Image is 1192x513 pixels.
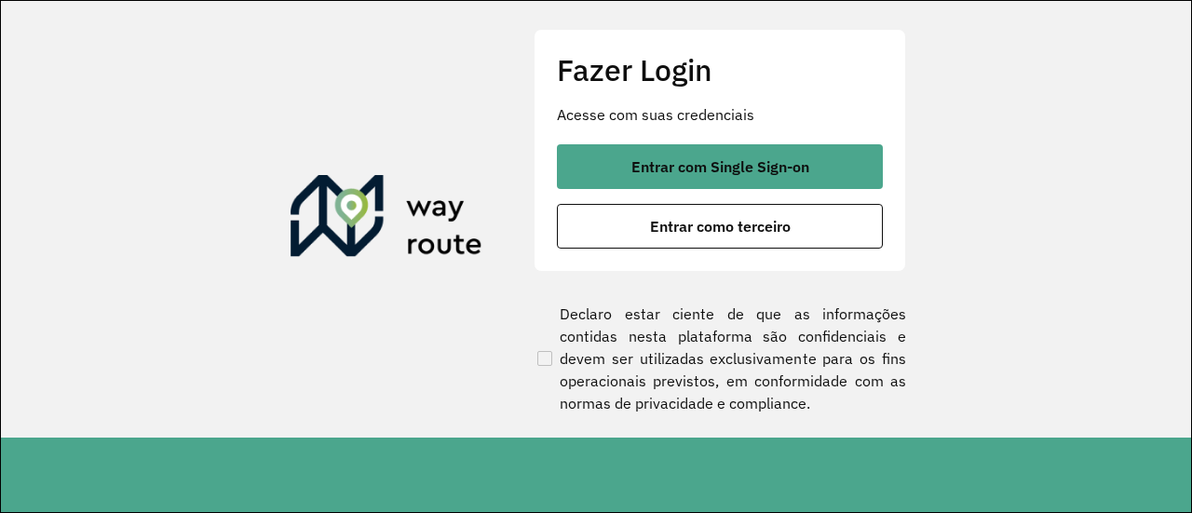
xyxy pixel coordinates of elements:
img: Roteirizador AmbevTech [291,175,482,264]
span: Entrar com Single Sign-on [631,159,809,174]
p: Acesse com suas credenciais [557,103,883,126]
h2: Fazer Login [557,52,883,88]
button: button [557,144,883,189]
button: button [557,204,883,249]
span: Entrar como terceiro [650,219,791,234]
label: Declaro estar ciente de que as informações contidas nesta plataforma são confidenciais e devem se... [534,303,906,414]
